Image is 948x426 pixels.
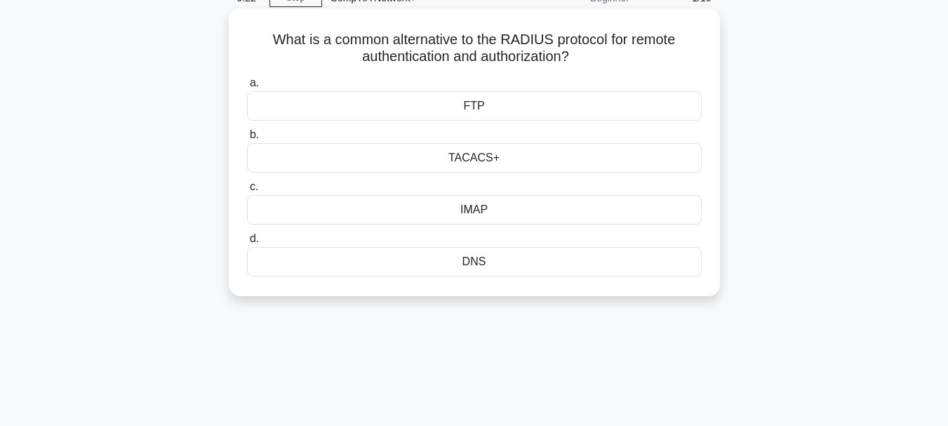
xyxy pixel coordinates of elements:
[247,195,702,225] div: IMAP
[247,247,702,277] div: DNS
[247,143,702,173] div: TACACS+
[247,91,702,121] div: FTP
[250,76,259,88] span: a.
[250,128,259,140] span: b.
[246,31,703,66] h5: What is a common alternative to the RADIUS protocol for remote authentication and authorization?
[250,180,258,192] span: c.
[250,232,259,244] span: d.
